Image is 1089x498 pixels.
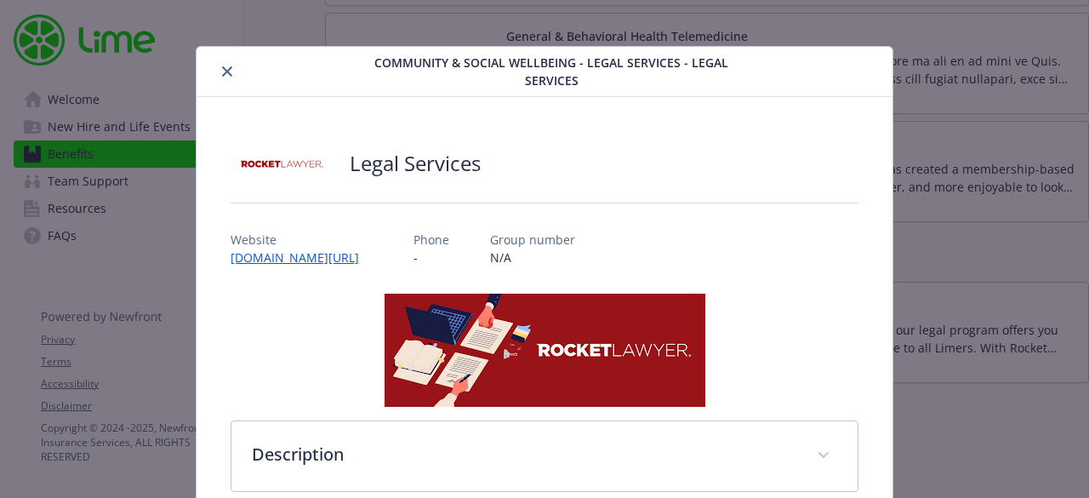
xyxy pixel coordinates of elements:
[231,249,373,266] a: [DOMAIN_NAME][URL]
[217,61,237,82] button: close
[413,231,449,249] p: Phone
[350,149,481,178] h2: Legal Services
[231,231,373,249] p: Website
[252,442,795,467] p: Description
[490,249,575,266] p: N/A
[231,138,333,189] img: Rocket Lawyer Inc
[413,249,449,266] p: -
[385,294,705,407] img: banner
[347,54,756,89] span: Community & Social Wellbeing - Legal Services - Legal Services
[231,421,857,491] div: Description
[490,231,575,249] p: Group number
